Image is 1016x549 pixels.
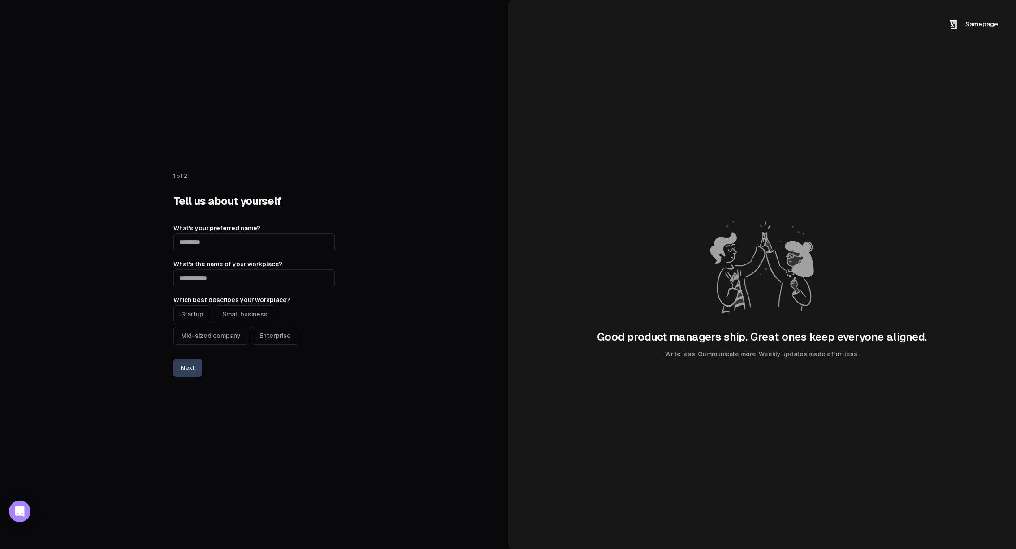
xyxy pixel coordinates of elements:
label: Which best describes your workplace? [173,296,290,303]
button: Mid-sized company [173,327,248,345]
button: Enterprise [252,327,298,345]
span: Samepage [965,21,998,28]
label: What's the name of your workplace? [173,260,282,268]
div: Write less. Communicate more. Weekly updates made effortless. [665,350,859,359]
h1: Tell us about yourself [173,194,335,208]
button: Next [173,359,202,377]
label: What's your preferred name? [173,225,260,232]
div: Open Intercom Messenger [9,501,30,522]
div: Good product managers ship. Great ones keep everyone aligned. [597,330,927,344]
button: Small business [215,305,275,323]
p: 1 of 2 [173,173,335,180]
button: Startup [173,305,211,323]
